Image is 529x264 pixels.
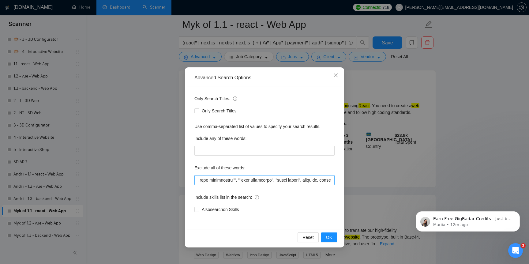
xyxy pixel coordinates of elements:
button: OK [321,232,337,242]
span: Only Search Titles [199,107,239,114]
div: Advanced Search Options [194,74,335,81]
iframe: Intercom notifications message [407,173,529,241]
iframe: Intercom live chat [508,243,523,258]
span: Reset [302,234,314,241]
img: Profile image for Mariia [14,44,24,54]
span: close [333,73,338,78]
button: Close [328,67,344,84]
span: OK [326,234,332,241]
p: Message from Mariia, sent 12m ago [27,49,106,55]
span: info-circle [233,96,237,101]
span: Include skills list in the search: [194,194,259,201]
span: Also search on Skills [199,206,241,213]
label: Exclude all of these words: [194,163,246,173]
p: Earn Free GigRadar Credits - Just by Sharing Your Story! 💬 Want more credits for sending proposal... [27,43,106,49]
label: Include any of these words: [194,134,246,143]
span: 2 [521,243,526,248]
button: Reset [298,232,319,242]
span: info-circle [255,195,259,199]
div: message notification from Mariia, 12m ago. Earn Free GigRadar Credits - Just by Sharing Your Stor... [9,39,113,59]
div: Use comma-separated list of values to specify your search results. [194,123,335,130]
span: Only Search Titles: [194,95,237,102]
